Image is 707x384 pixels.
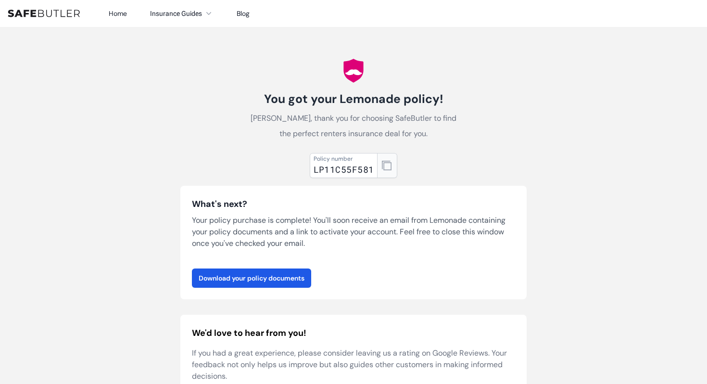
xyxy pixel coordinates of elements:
p: Your policy purchase is complete! You'll soon receive an email from Lemonade containing your poli... [192,215,515,249]
img: SafeButler Text Logo [8,10,80,17]
p: If you had a great experience, please consider leaving us a rating on Google Reviews. Your feedba... [192,347,515,382]
h1: You got your Lemonade policy! [246,91,461,107]
div: Policy number [314,155,374,163]
div: LP11C55F581 [314,163,374,176]
a: Blog [237,9,250,18]
p: [PERSON_NAME], thank you for choosing SafeButler to find the perfect renters insurance deal for you. [246,111,461,141]
h3: What's next? [192,197,515,211]
a: Download your policy documents [192,269,311,288]
a: Home [109,9,127,18]
button: Insurance Guides [150,8,214,19]
h2: We'd love to hear from you! [192,326,515,340]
